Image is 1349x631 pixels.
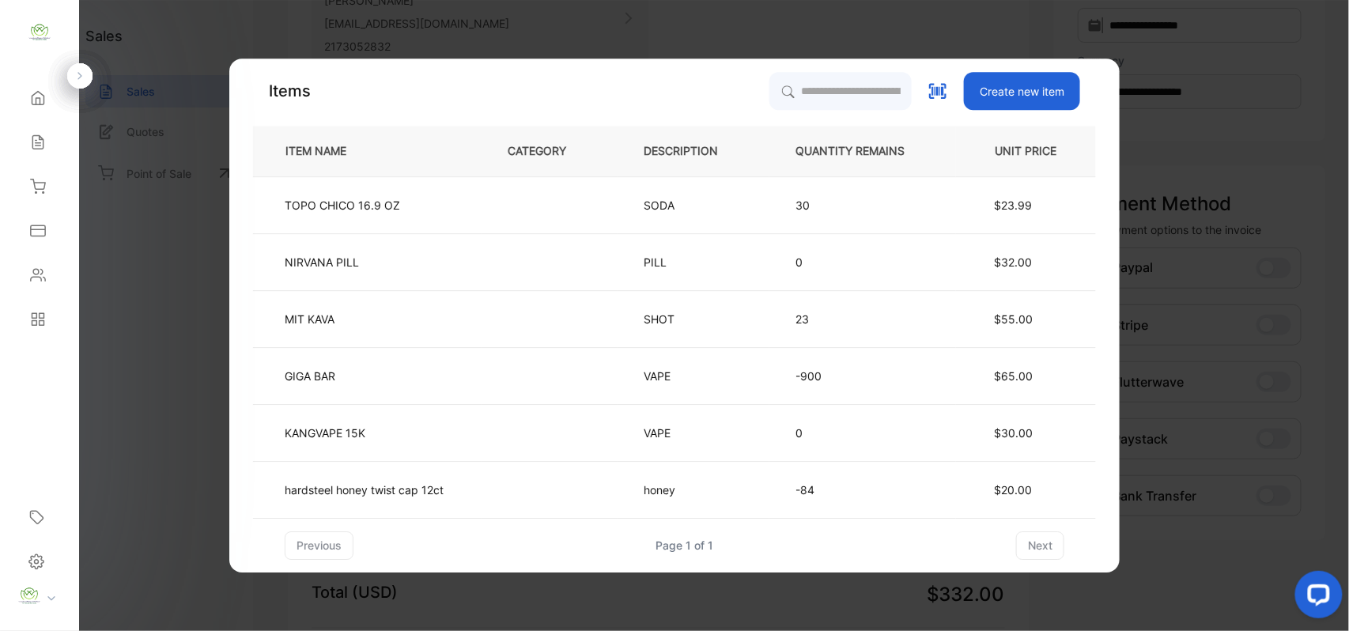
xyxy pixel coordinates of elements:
span: $23.99 [994,198,1032,212]
p: ITEM NAME [279,143,372,160]
p: DESCRIPTION [644,143,743,160]
p: honey [644,482,686,498]
p: QUANTITY REMAINS [795,143,930,160]
p: SODA [644,197,686,213]
p: PILL [644,254,686,270]
p: 23 [795,311,930,327]
p: 0 [795,254,930,270]
p: VAPE [644,368,686,384]
p: NIRVANA PILL [285,254,359,270]
img: profile [17,584,41,608]
p: TOPO CHICO 16.9 OZ [285,197,400,213]
p: 30 [795,197,930,213]
p: 0 [795,425,930,441]
p: KANGVAPE 15K [285,425,365,441]
p: CATEGORY [508,143,591,160]
p: MIT KAVA [285,311,354,327]
button: next [1016,531,1064,560]
iframe: LiveChat chat widget [1283,565,1349,631]
div: Page 1 of 1 [656,537,714,554]
img: logo [28,21,51,44]
span: $20.00 [994,483,1032,497]
button: Create new item [964,72,1080,110]
p: UNIT PRICE [982,143,1070,160]
span: $65.00 [994,369,1033,383]
p: hardsteel honey twist cap 12ct [285,482,444,498]
span: $55.00 [994,312,1033,326]
button: previous [285,531,353,560]
p: GIGA BAR [285,368,354,384]
p: Items [269,79,311,103]
p: -900 [795,368,930,384]
p: SHOT [644,311,686,327]
span: $30.00 [994,426,1033,440]
p: -84 [795,482,930,498]
p: VAPE [644,425,686,441]
span: $32.00 [994,255,1032,269]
